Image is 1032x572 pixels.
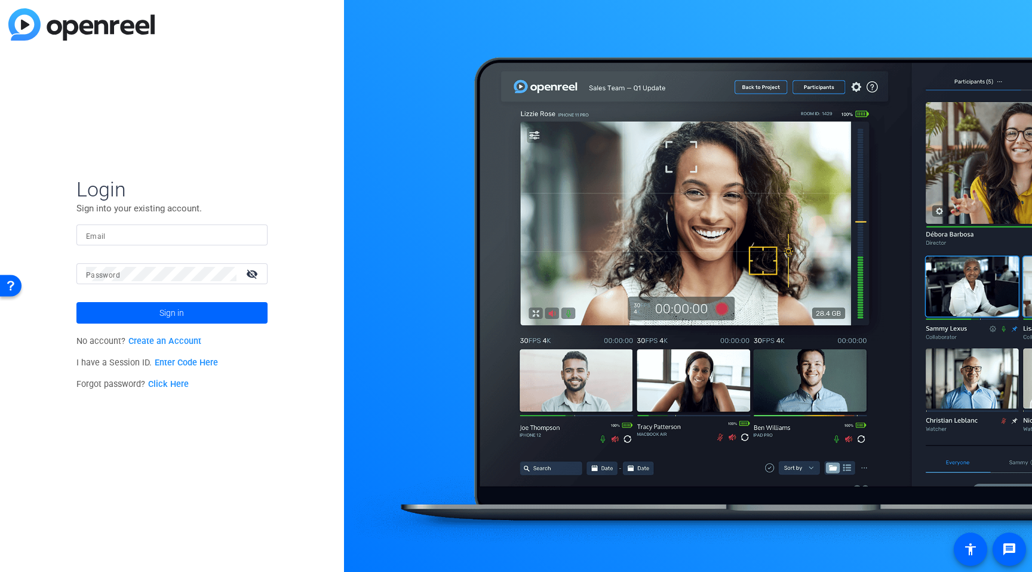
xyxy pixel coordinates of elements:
mat-icon: message [1002,542,1016,556]
mat-icon: visibility_off [239,265,268,282]
span: Forgot password? [76,379,189,389]
a: Create an Account [128,336,201,346]
a: Enter Code Here [155,358,218,368]
span: Sign in [159,298,184,328]
span: I have a Session ID. [76,358,218,368]
p: Sign into your existing account. [76,202,268,215]
button: Sign in [76,302,268,324]
span: Login [76,177,268,202]
mat-label: Password [86,271,120,279]
img: blue-gradient.svg [8,8,155,41]
mat-icon: accessibility [963,542,978,556]
span: No account? [76,336,201,346]
input: Enter Email Address [86,228,258,242]
a: Click Here [148,379,189,389]
mat-label: Email [86,232,106,241]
